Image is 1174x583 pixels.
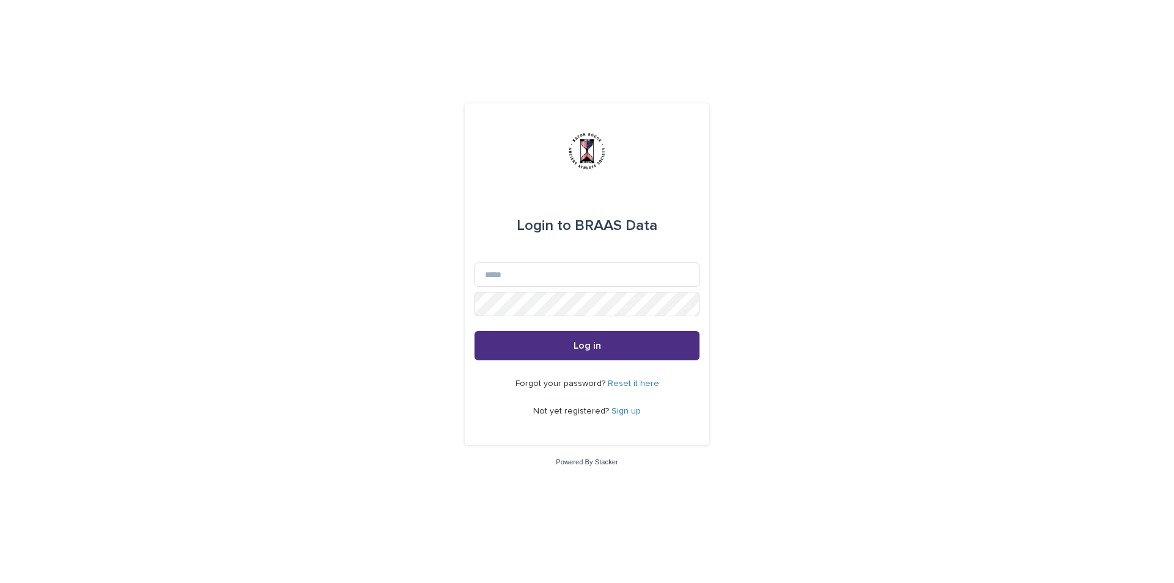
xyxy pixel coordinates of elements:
a: Sign up [611,407,641,415]
a: Reset it here [608,379,659,388]
span: Login to [517,218,571,233]
div: BRAAS Data [517,209,657,243]
span: Log in [574,341,601,351]
span: Forgot your password? [515,379,608,388]
span: Not yet registered? [533,407,611,415]
button: Log in [474,331,700,360]
a: Powered By Stacker [556,458,618,466]
img: BsxibNoaTPe9uU9VL587 [569,133,605,169]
